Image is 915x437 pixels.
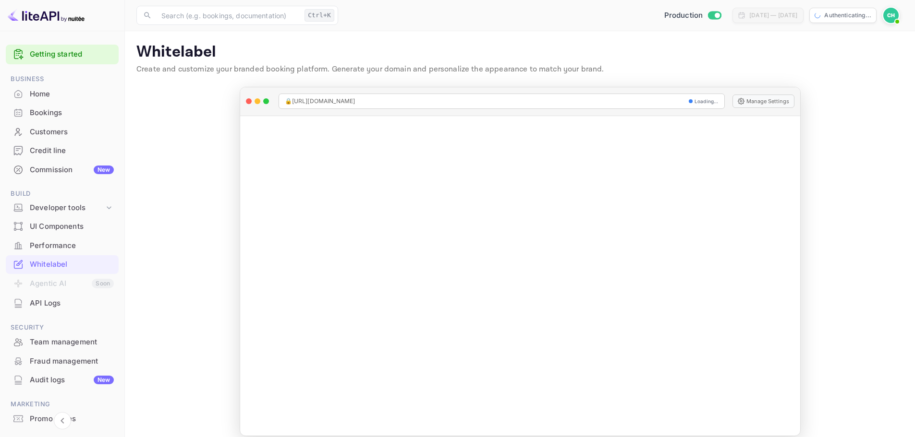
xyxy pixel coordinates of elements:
[6,217,119,236] div: UI Components
[6,74,119,84] span: Business
[6,255,119,274] div: Whitelabel
[6,294,119,312] a: API Logs
[6,123,119,142] div: Customers
[8,8,85,23] img: LiteAPI logo
[660,10,725,21] div: Switch to Sandbox mode
[6,161,119,179] div: CommissionNew
[6,85,119,103] a: Home
[30,145,114,156] div: Credit line
[6,142,119,160] div: Credit line
[6,371,119,390] div: Audit logsNew
[6,45,119,64] div: Getting started
[732,94,794,108] button: Manage Settings
[30,165,114,176] div: Commission
[54,412,71,429] button: Collapse navigation
[6,142,119,159] a: Credit line
[6,294,119,313] div: API Logs
[30,240,114,251] div: Performance
[6,410,119,428] div: Promo codes
[6,352,119,371] div: Fraud management
[285,97,355,106] span: 🔒 [URL][DOMAIN_NAME]
[156,6,301,25] input: Search (e.g. bookings, documentation)
[6,255,119,273] a: Whitelabel
[305,9,334,22] div: Ctrl+K
[6,123,119,141] a: Customers
[749,11,797,20] div: [DATE] — [DATE]
[6,333,119,352] div: Team management
[30,127,114,138] div: Customers
[6,104,119,122] div: Bookings
[6,352,119,370] a: Fraud management
[6,85,119,104] div: Home
[824,11,871,20] p: Authenticating...
[30,221,114,232] div: UI Components
[6,217,119,235] a: UI Components
[6,333,119,351] a: Team management
[30,49,114,60] a: Getting started
[6,161,119,178] a: CommissionNew
[883,8,899,23] img: Cas Hulsbosch
[94,376,114,384] div: New
[6,236,119,255] div: Performance
[6,410,119,427] a: Promo codes
[6,200,119,216] div: Developer tools
[6,399,119,410] span: Marketing
[30,259,114,270] div: Whitelabel
[30,413,114,425] div: Promo codes
[30,337,114,348] div: Team management
[30,375,114,386] div: Audit logs
[136,43,903,62] p: Whitelabel
[6,236,119,254] a: Performance
[30,202,104,213] div: Developer tools
[30,107,114,118] div: Bookings
[695,98,719,105] span: Loading...
[30,298,114,309] div: API Logs
[136,64,903,75] p: Create and customize your branded booking platform. Generate your domain and personalize the appe...
[30,356,114,367] div: Fraud management
[30,89,114,100] div: Home
[6,104,119,121] a: Bookings
[94,165,114,174] div: New
[6,322,119,333] span: Security
[664,10,703,21] span: Production
[6,189,119,199] span: Build
[6,371,119,389] a: Audit logsNew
